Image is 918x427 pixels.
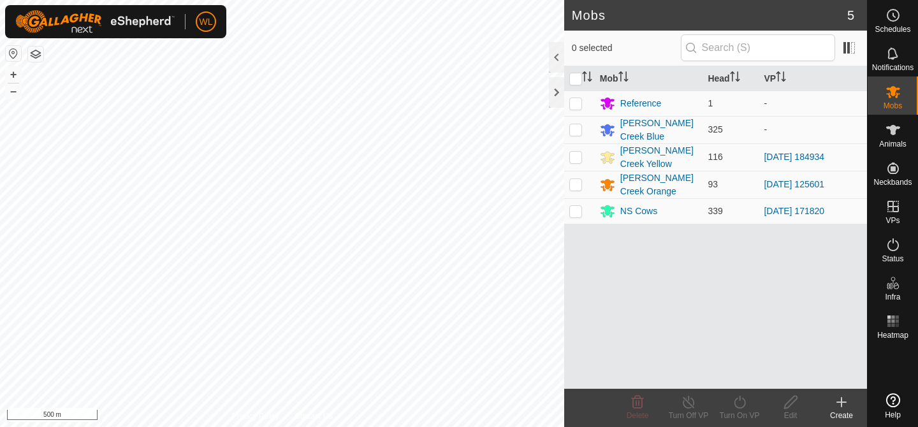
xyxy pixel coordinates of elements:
[572,8,847,23] h2: Mobs
[868,388,918,424] a: Help
[620,144,698,171] div: [PERSON_NAME] Creek Yellow
[28,47,43,62] button: Map Layers
[885,411,901,419] span: Help
[663,410,714,421] div: Turn Off VP
[879,140,907,148] span: Animals
[708,124,722,134] span: 325
[759,90,867,116] td: -
[885,217,900,224] span: VPs
[708,206,722,216] span: 339
[6,46,21,61] button: Reset Map
[708,98,713,108] span: 1
[6,67,21,82] button: +
[708,152,722,162] span: 116
[703,66,759,91] th: Head
[15,10,175,33] img: Gallagher Logo
[708,179,718,189] span: 93
[882,255,903,263] span: Status
[620,97,662,110] div: Reference
[759,66,867,91] th: VP
[873,178,912,186] span: Neckbands
[231,410,279,422] a: Privacy Policy
[764,179,824,189] a: [DATE] 125601
[620,171,698,198] div: [PERSON_NAME] Creek Orange
[200,15,213,29] span: WL
[816,410,867,421] div: Create
[681,34,835,61] input: Search (S)
[877,331,908,339] span: Heatmap
[872,64,914,71] span: Notifications
[764,206,824,216] a: [DATE] 171820
[764,152,824,162] a: [DATE] 184934
[884,102,902,110] span: Mobs
[714,410,765,421] div: Turn On VP
[618,73,629,83] p-sorticon: Activate to sort
[759,116,867,143] td: -
[295,410,332,422] a: Contact Us
[620,117,698,143] div: [PERSON_NAME] Creek Blue
[627,411,649,420] span: Delete
[776,73,786,83] p-sorticon: Activate to sort
[572,41,681,55] span: 0 selected
[765,410,816,421] div: Edit
[595,66,703,91] th: Mob
[730,73,740,83] p-sorticon: Activate to sort
[885,293,900,301] span: Infra
[875,25,910,33] span: Schedules
[620,205,657,218] div: NS Cows
[582,73,592,83] p-sorticon: Activate to sort
[6,83,21,99] button: –
[847,6,854,25] span: 5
